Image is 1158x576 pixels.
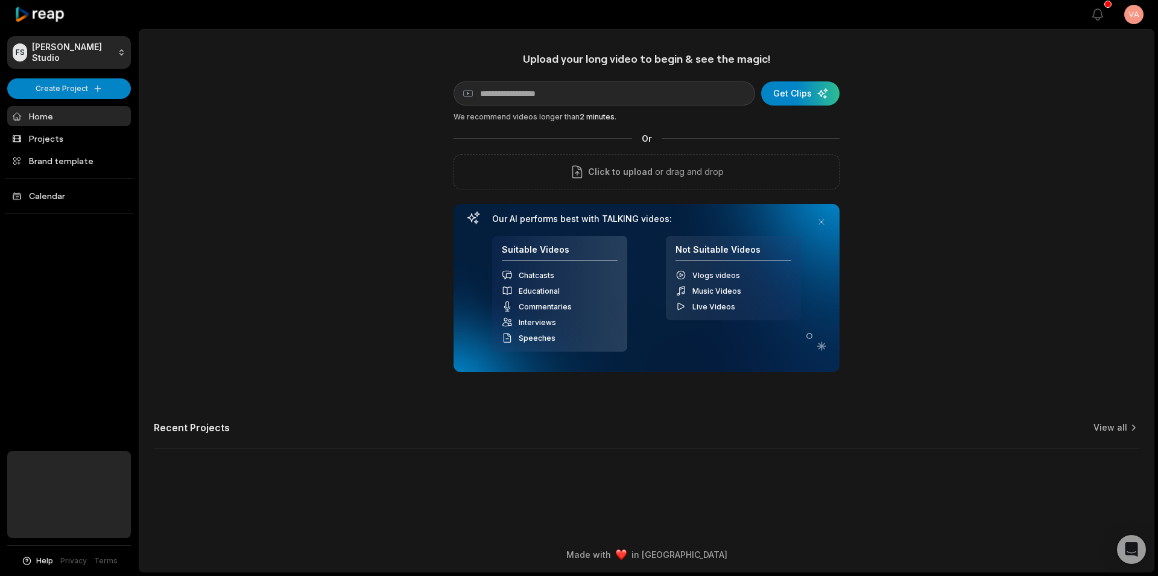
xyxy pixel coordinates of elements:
div: We recommend videos longer than . [454,112,840,122]
span: Chatcasts [519,271,554,280]
h1: Upload your long video to begin & see the magic! [454,52,840,66]
img: heart emoji [616,549,627,560]
span: Help [36,555,53,566]
span: Live Videos [692,302,735,311]
p: or drag and drop [653,165,724,179]
span: Interviews [519,318,556,327]
span: Music Videos [692,286,741,296]
button: Help [21,555,53,566]
span: Or [632,132,662,145]
div: FS [13,43,27,62]
span: Educational [519,286,560,296]
a: Brand template [7,151,131,171]
a: View all [1093,422,1127,434]
h2: Recent Projects [154,422,230,434]
a: Privacy [60,555,87,566]
h4: Not Suitable Videos [675,244,791,262]
span: Vlogs videos [692,271,740,280]
div: Open Intercom Messenger [1117,535,1146,564]
p: [PERSON_NAME] Studio [32,42,113,63]
a: Calendar [7,186,131,206]
div: Made with in [GEOGRAPHIC_DATA] [150,548,1143,561]
a: Home [7,106,131,126]
a: Projects [7,128,131,148]
a: Terms [94,555,118,566]
span: Click to upload [588,165,653,179]
button: Create Project [7,78,131,99]
span: Commentaries [519,302,572,311]
h4: Suitable Videos [502,244,618,262]
span: Speeches [519,334,555,343]
button: Get Clips [761,81,840,106]
h3: Our AI performs best with TALKING videos: [492,214,801,224]
span: 2 minutes [580,112,615,121]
